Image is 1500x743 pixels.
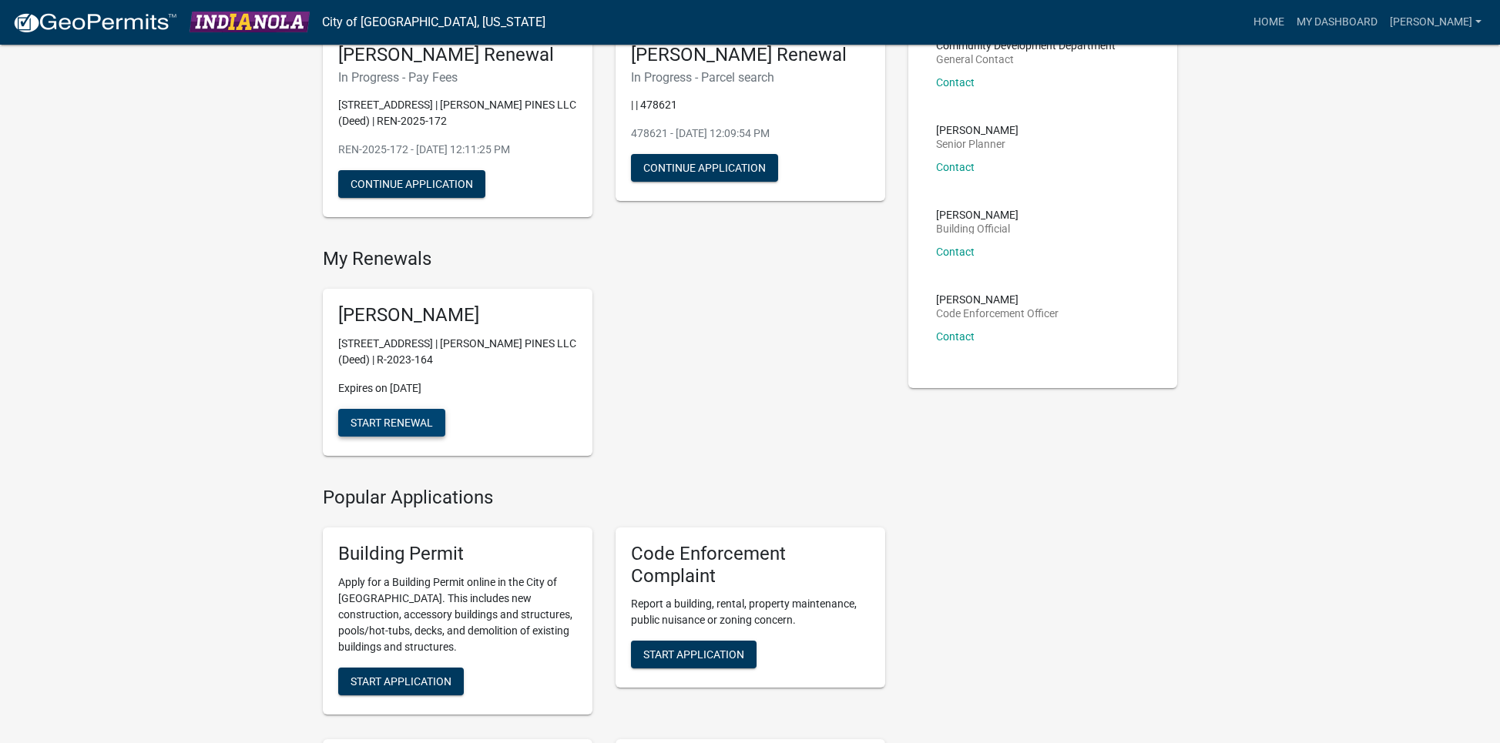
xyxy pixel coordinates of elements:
[631,543,870,587] h5: Code Enforcement Complaint
[936,76,975,89] a: Contact
[351,417,433,429] span: Start Renewal
[936,125,1018,136] p: [PERSON_NAME]
[338,44,577,66] h5: [PERSON_NAME] Renewal
[936,161,975,173] a: Contact
[631,154,778,182] button: Continue Application
[936,308,1059,319] p: Code Enforcement Officer
[338,170,485,198] button: Continue Application
[936,40,1116,51] p: Community Development Department
[351,674,451,687] span: Start Application
[936,209,1018,220] p: [PERSON_NAME]
[338,543,577,565] h5: Building Permit
[338,574,577,655] p: Apply for a Building Permit online in the City of [GEOGRAPHIC_DATA]. This includes new constructi...
[338,668,464,695] button: Start Application
[936,294,1059,305] p: [PERSON_NAME]
[323,248,885,468] wm-registration-list-section: My Renewals
[1290,8,1384,37] a: My Dashboard
[190,12,310,32] img: City of Indianola, Iowa
[338,380,577,397] p: Expires on [DATE]
[1384,8,1488,37] a: [PERSON_NAME]
[338,336,577,368] p: [STREET_ADDRESS] | [PERSON_NAME] PINES LLC (Deed) | R-2023-164
[936,54,1116,65] p: General Contact
[338,409,445,437] button: Start Renewal
[323,248,885,270] h4: My Renewals
[643,648,744,661] span: Start Application
[631,596,870,628] p: Report a building, rental, property maintenance, public nuisance or zoning concern.
[631,44,870,66] h5: [PERSON_NAME] Renewal
[631,126,870,142] p: 478621 - [DATE] 12:09:54 PM
[1247,8,1290,37] a: Home
[936,139,1018,149] p: Senior Planner
[338,97,577,129] p: [STREET_ADDRESS] | [PERSON_NAME] PINES LLC (Deed) | REN-2025-172
[631,97,870,113] p: | | 478621
[338,70,577,85] h6: In Progress - Pay Fees
[322,9,545,35] a: City of [GEOGRAPHIC_DATA], [US_STATE]
[936,330,975,343] a: Contact
[631,641,757,668] button: Start Application
[631,70,870,85] h6: In Progress - Parcel search
[323,487,885,509] h4: Popular Applications
[936,223,1018,234] p: Building Official
[338,304,577,326] h5: [PERSON_NAME]
[936,246,975,258] a: Contact
[338,142,577,158] p: REN-2025-172 - [DATE] 12:11:25 PM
